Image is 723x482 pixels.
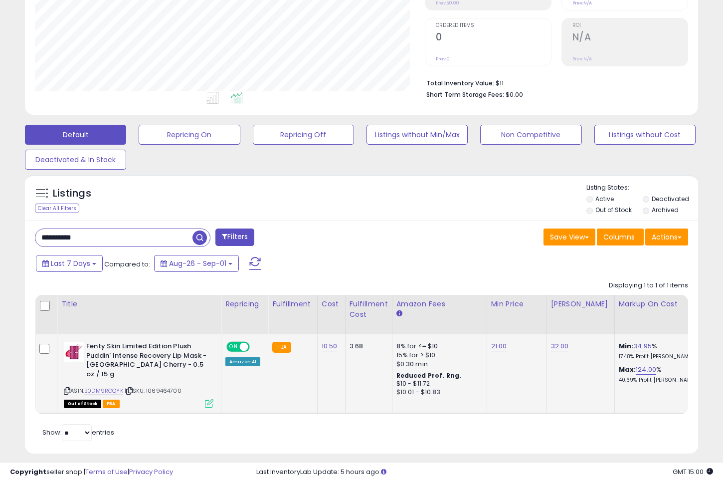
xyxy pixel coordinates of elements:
button: Filters [215,229,254,246]
div: Amazon AI [225,357,260,366]
label: Out of Stock [595,206,632,214]
a: Privacy Policy [129,467,173,477]
button: Deactivated & In Stock [25,150,126,170]
div: $10 - $11.72 [396,380,479,388]
img: 31l7l18SV-L._SL40_.jpg [64,342,84,362]
button: Repricing Off [253,125,354,145]
a: 124.00 [636,365,656,375]
h2: 0 [436,31,551,45]
div: 3.68 [350,342,384,351]
div: Repricing [225,299,264,309]
small: Amazon Fees. [396,309,402,318]
span: Columns [603,232,635,242]
div: Amazon Fees [396,299,483,309]
span: | SKU: 1069464700 [125,387,181,395]
button: Actions [645,229,688,245]
div: 8% for <= $10 [396,342,479,351]
b: Short Term Storage Fees: [426,90,504,99]
span: 2025-09-9 15:00 GMT [673,467,713,477]
span: $0.00 [506,90,523,99]
span: Show: entries [42,428,114,437]
b: Reduced Prof. Rng. [396,371,462,380]
span: Aug-26 - Sep-01 [169,258,226,268]
div: Last InventoryLab Update: 5 hours ago. [256,468,714,477]
button: Listings without Cost [594,125,696,145]
div: Displaying 1 to 1 of 1 items [609,281,688,290]
div: Min Price [491,299,542,309]
button: Last 7 Days [36,255,103,272]
h2: N/A [572,31,688,45]
div: Clear All Filters [35,204,79,213]
button: Save View [543,229,595,245]
p: 40.69% Profit [PERSON_NAME] [619,377,702,384]
b: Total Inventory Value: [426,79,494,87]
div: $0.30 min [396,360,479,369]
a: 21.00 [491,341,507,351]
th: The percentage added to the cost of goods (COGS) that forms the calculator for Min & Max prices. [614,295,709,334]
button: Non Competitive [480,125,581,145]
span: Last 7 Days [51,258,90,268]
strong: Copyright [10,467,46,477]
p: Listing States: [586,183,698,193]
div: Fulfillment Cost [350,299,388,320]
div: [PERSON_NAME] [551,299,610,309]
small: FBA [272,342,291,353]
button: Listings without Min/Max [366,125,468,145]
span: ROI [572,23,688,28]
button: Default [25,125,126,145]
div: Fulfillment [272,299,313,309]
div: $10.01 - $10.83 [396,388,479,397]
b: Fenty Skin Limited Edition Plush Puddin' Intense Recovery Lip Mask - [GEOGRAPHIC_DATA] Cherry - 0... [86,342,207,381]
span: All listings that are currently out of stock and unavailable for purchase on Amazon [64,400,101,408]
b: Min: [619,341,634,351]
span: OFF [248,343,264,351]
div: Markup on Cost [619,299,705,309]
span: ON [227,343,240,351]
span: Compared to: [104,259,150,269]
span: Ordered Items [436,23,551,28]
button: Columns [597,229,644,245]
a: B0DM9RGQYK [84,387,123,395]
div: Cost [322,299,341,309]
span: FBA [103,400,120,408]
small: Prev: 0 [436,56,450,62]
div: ASIN: [64,342,213,407]
li: $11 [426,76,681,88]
div: 15% for > $10 [396,351,479,360]
a: 32.00 [551,341,569,351]
a: Terms of Use [85,467,128,477]
p: 17.48% Profit [PERSON_NAME] [619,353,702,360]
div: seller snap | | [10,468,173,477]
b: Max: [619,365,636,374]
label: Deactivated [652,195,689,203]
div: Title [61,299,217,309]
h5: Listings [53,187,91,201]
button: Repricing On [139,125,240,145]
label: Archived [652,206,679,214]
a: 34.95 [633,341,652,351]
div: % [619,365,702,384]
button: Aug-26 - Sep-01 [154,255,239,272]
small: Prev: N/A [572,56,592,62]
label: Active [595,195,614,203]
a: 10.50 [322,341,338,351]
div: % [619,342,702,360]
